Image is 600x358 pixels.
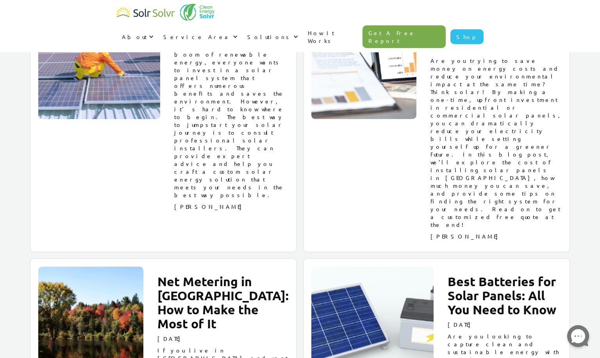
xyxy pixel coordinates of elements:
div: Solutions [242,25,302,48]
p: Are you trying to save money on energy costs and reduce your environmental impact at the same tim... [430,57,562,228]
h2: Best Batteries for Solar Panels: All You Need to Know [448,274,562,317]
div: About [122,33,147,41]
p: [PERSON_NAME] [174,203,289,210]
a: How It Works [302,21,362,52]
p: [DATE] [157,335,289,342]
h2: Net Metering in [GEOGRAPHIC_DATA]: How to Make the Most of It [157,274,289,331]
a: Get A Free Report [362,25,446,48]
p: [PERSON_NAME] [430,232,562,240]
p: [DATE] [448,321,562,328]
div: Service Area [158,25,242,48]
p: With the exponential boom of renewable energy, everyone wants to invest in a solar panel system t... [174,43,289,199]
div: Solutions [247,33,291,41]
a: Shop [450,29,484,44]
div: Service Area [163,33,231,41]
div: About [116,25,158,48]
